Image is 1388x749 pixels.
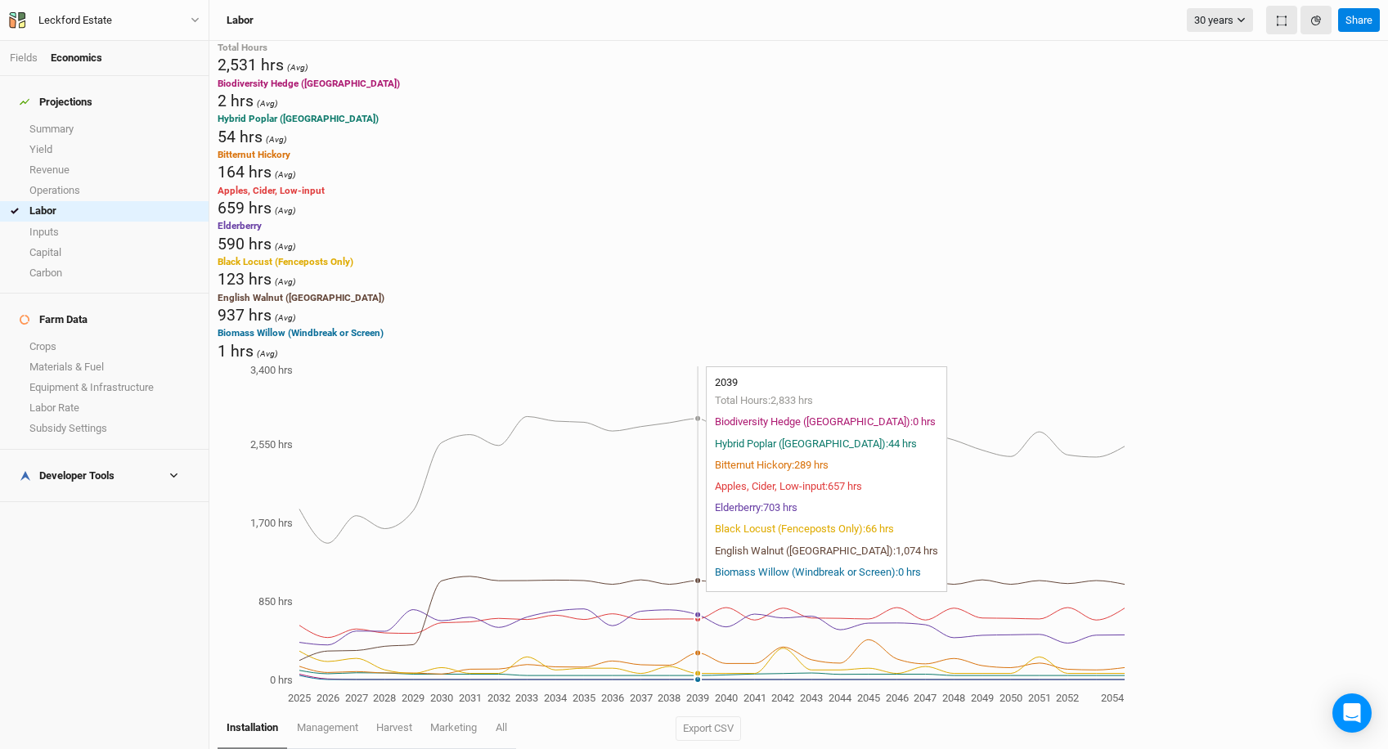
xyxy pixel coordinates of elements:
span: Black Locust (Fenceposts Only) [218,256,353,267]
div: Leckford Estate [38,12,112,29]
tspan: 2042 [771,692,794,704]
div: Projections [20,96,92,109]
span: 937 hrs [218,306,272,325]
tspan: 2054 [1101,692,1125,704]
span: (Avg) [275,241,296,252]
a: Fields [10,52,38,64]
button: 30 years [1187,8,1253,33]
tspan: 2050 [999,692,1022,704]
span: 2,531 hrs [218,56,284,74]
span: 659 hrs [218,199,272,218]
span: (Avg) [275,169,296,180]
span: Bitternut Hickory [218,149,290,160]
span: All [496,721,507,733]
span: (Avg) [275,276,296,287]
span: (Avg) [257,348,278,359]
span: marketing [430,721,477,733]
tspan: 2051 [1028,692,1051,704]
span: (Avg) [257,98,278,109]
h4: Developer Tools [10,460,199,492]
tspan: 2030 [430,692,453,704]
span: (Avg) [275,312,296,323]
span: management [297,721,358,733]
tspan: 2031 [459,692,482,704]
tspan: 2032 [487,692,510,704]
tspan: 2044 [829,692,852,704]
tspan: 850 hrs [258,595,293,608]
span: 54 hrs [218,128,263,146]
h3: Labor [227,14,254,27]
span: (Avg) [275,205,296,216]
tspan: 3,400 hrs [250,364,293,376]
span: 123 hrs [218,270,272,289]
tspan: 2039 [686,692,709,704]
span: 164 hrs [218,163,272,182]
tspan: 0 hrs [270,674,293,686]
tspan: 2043 [800,692,823,704]
tspan: 2026 [317,692,339,704]
span: 1 hrs [218,342,254,361]
tspan: 2038 [658,692,681,704]
tspan: 2041 [743,692,766,704]
tspan: 2036 [601,692,624,704]
tspan: 2028 [373,692,396,704]
div: Farm Data [20,313,88,326]
span: Biodiversity Hedge ([GEOGRAPHIC_DATA]) [218,78,400,89]
div: Economics [51,51,102,65]
tspan: 2034 [544,692,568,704]
tspan: 2025 [288,692,311,704]
span: Elderberry [218,220,262,231]
span: Hybrid Poplar ([GEOGRAPHIC_DATA]) [218,113,379,124]
span: Total Hours [218,42,267,53]
tspan: 2029 [402,692,424,704]
tspan: 2027 [345,692,368,704]
span: (Avg) [266,134,287,145]
tspan: 2047 [914,692,937,704]
tspan: 2035 [573,692,595,704]
span: Biomass Willow (Windbreak or Screen) [218,327,384,339]
span: 2 hrs [218,92,254,110]
button: Export CSV [676,716,741,741]
tspan: 2049 [971,692,994,704]
tspan: 2046 [886,692,909,704]
span: English Walnut ([GEOGRAPHIC_DATA]) [218,292,384,303]
tspan: 2033 [515,692,538,704]
tspan: 1,700 hrs [250,517,293,529]
tspan: 2037 [630,692,653,704]
tspan: 2045 [857,692,880,704]
tspan: 2048 [942,692,965,704]
tspan: 2040 [715,692,738,704]
button: Leckford Estate [8,11,200,29]
span: installation [227,721,278,733]
span: harvest [376,721,412,733]
button: Share [1338,8,1380,33]
div: Open Intercom Messenger [1332,693,1372,733]
span: 590 hrs [218,235,272,253]
tspan: 2,550 hrs [250,438,293,451]
span: Apples, Cider, Low-input [218,185,325,196]
span: (Avg) [287,62,308,73]
tspan: 2052 [1056,692,1079,704]
div: Developer Tools [20,469,115,482]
